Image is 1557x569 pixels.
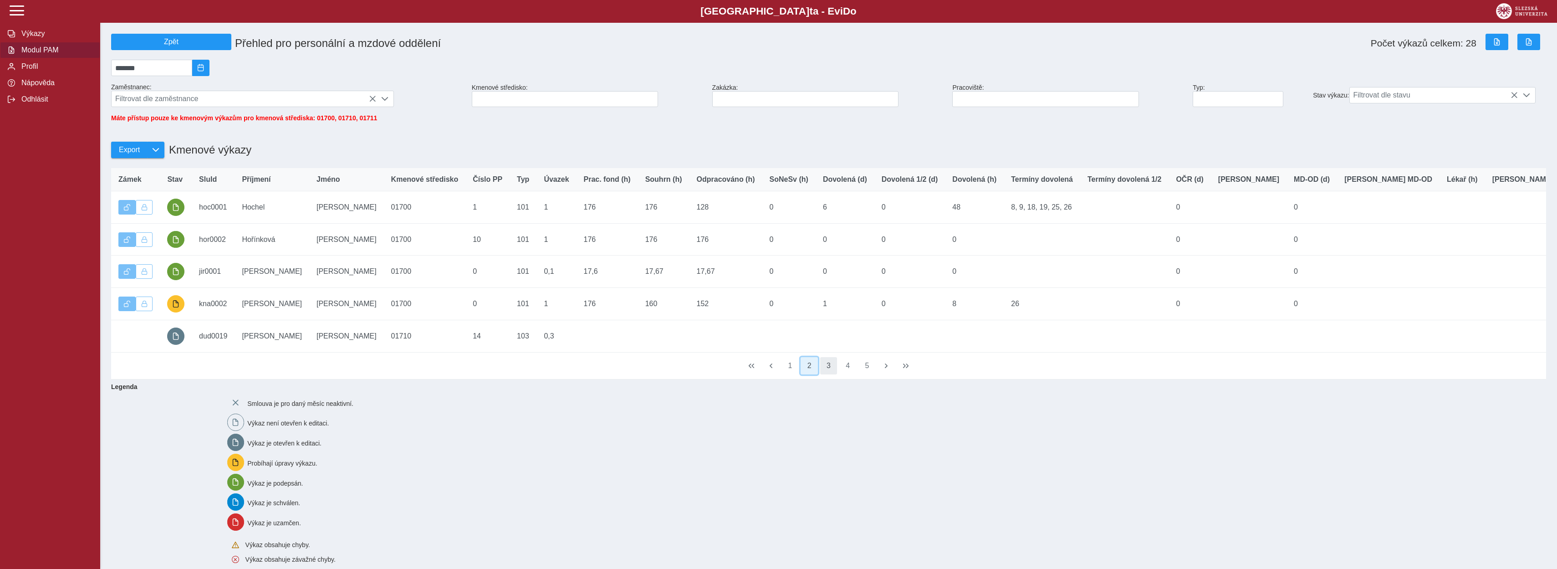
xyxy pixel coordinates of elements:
[231,33,953,53] h1: Přehled pro personální a mzdové oddělení
[762,256,816,288] td: 0
[858,357,876,374] button: 5
[1176,175,1203,184] span: OČR (d)
[638,223,689,256] td: 176
[1309,83,1550,107] div: Stav výkazu:
[107,80,468,111] div: Zaměstnanec:
[235,223,309,256] td: Hořínková
[247,420,329,427] span: Výkaz není otevřen k editaci.
[19,95,92,103] span: Odhlásit
[309,191,384,224] td: [PERSON_NAME]
[1004,288,1080,320] td: 26
[1350,87,1518,103] span: Filtrovat dle stavu
[118,297,136,311] button: Výkaz je odemčen.
[801,357,818,374] button: 2
[709,80,949,111] div: Zakázka:
[843,5,850,17] span: D
[638,191,689,224] td: 176
[468,80,709,111] div: Kmenové středisko:
[536,320,576,352] td: 0,3
[473,175,502,184] span: Číslo PP
[167,175,183,184] span: Stav
[850,5,857,17] span: o
[1286,256,1337,288] td: 0
[107,379,1542,394] b: Legenda
[945,191,1004,224] td: 48
[823,175,867,184] span: Dovolená (d)
[645,175,682,184] span: Souhrn (h)
[816,288,874,320] td: 1
[510,223,536,256] td: 101
[465,191,510,224] td: 1
[689,256,762,288] td: 17,67
[111,142,147,158] button: Export
[882,175,938,184] span: Dovolená 1/2 (d)
[1286,223,1337,256] td: 0
[816,256,874,288] td: 0
[235,288,309,320] td: [PERSON_NAME]
[1496,3,1547,19] img: logo_web_su.png
[19,62,92,71] span: Profil
[118,200,136,215] button: Výkaz je odemčen.
[247,400,353,407] span: Smlouva je pro daný měsíc neaktivní.
[247,440,322,447] span: Výkaz je otevřen k editaci.
[1371,38,1476,49] span: Počet výkazů celkem: 28
[118,175,142,184] span: Zámek
[384,191,466,224] td: 01700
[384,320,466,352] td: 01710
[510,288,536,320] td: 101
[577,223,638,256] td: 176
[820,357,837,374] button: 3
[874,288,945,320] td: 0
[577,288,638,320] td: 176
[781,357,799,374] button: 1
[317,175,340,184] span: Jméno
[384,223,466,256] td: 01700
[19,46,92,54] span: Modul PAM
[235,191,309,224] td: Hochel
[544,175,569,184] span: Úvazek
[192,256,235,288] td: jir0001
[874,256,945,288] td: 0
[1294,175,1330,184] span: MD-OD (d)
[762,288,816,320] td: 0
[689,288,762,320] td: 152
[945,223,1004,256] td: 0
[638,256,689,288] td: 17,67
[689,191,762,224] td: 128
[164,139,251,161] h1: Kmenové výkazy
[309,256,384,288] td: [PERSON_NAME]
[874,223,945,256] td: 0
[510,320,536,352] td: 103
[1218,175,1279,184] span: [PERSON_NAME]
[136,200,153,215] button: Uzamknout lze pouze výkaz, který je podepsán a schválen.
[510,256,536,288] td: 101
[136,232,153,247] button: Uzamknout lze pouze výkaz, který je podepsán a schválen.
[1004,191,1080,224] td: 8, 9, 18, 19, 25, 26
[167,231,184,248] button: podepsáno
[167,328,184,345] button: prázdný
[1517,34,1540,50] button: Export do PDF
[584,175,631,184] span: Prac. fond (h)
[536,256,576,288] td: 0,1
[816,223,874,256] td: 0
[1169,223,1210,256] td: 0
[1344,175,1432,184] span: [PERSON_NAME] MD-OD
[384,256,466,288] td: 01700
[242,175,271,184] span: Příjmení
[465,320,510,352] td: 14
[1169,288,1210,320] td: 0
[816,191,874,224] td: 6
[247,519,301,527] span: Výkaz je uzamčen.
[809,5,812,17] span: t
[247,499,300,507] span: Výkaz je schválen.
[115,38,227,46] span: Zpět
[235,256,309,288] td: [PERSON_NAME]
[465,288,510,320] td: 0
[697,175,755,184] span: Odpracováno (h)
[111,34,231,50] button: Zpět
[192,320,235,352] td: dud0019
[839,357,857,374] button: 4
[136,264,153,279] button: Uzamknout lze pouze výkaz, který je podepsán a schválen.
[689,223,762,256] td: 176
[245,541,310,548] span: Výkaz obsahuje chyby.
